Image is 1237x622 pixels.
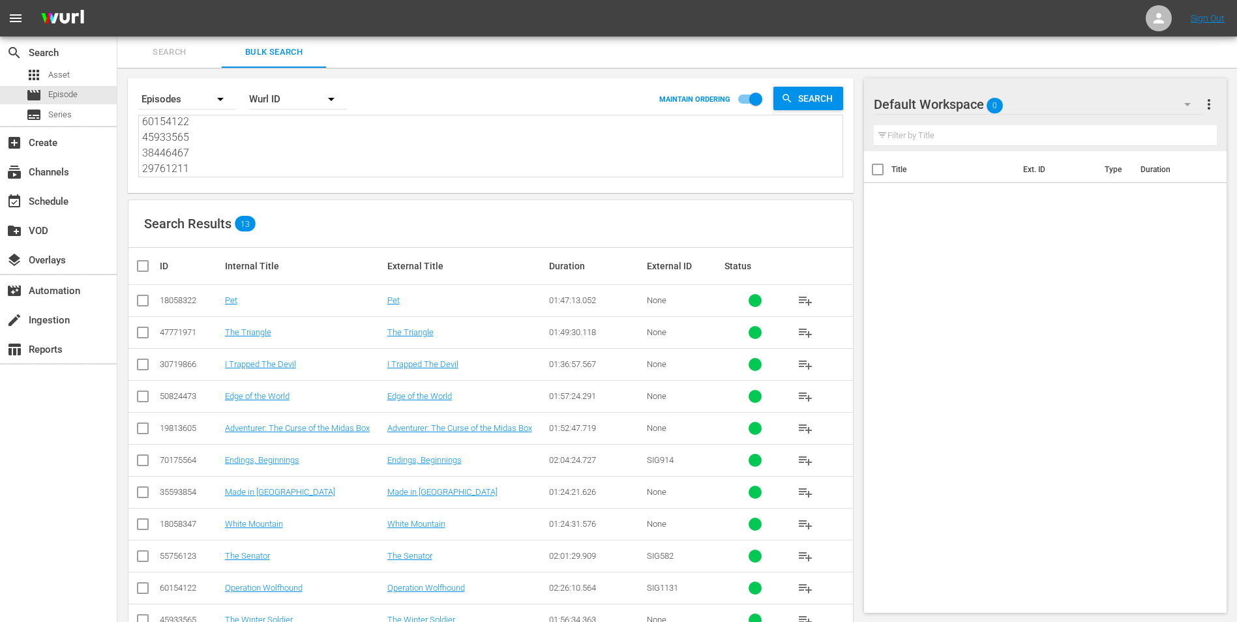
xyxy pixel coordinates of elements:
[549,583,642,593] div: 02:26:10.564
[659,95,730,104] p: MAINTAIN ORDERING
[797,580,813,596] span: playlist_add
[26,87,42,103] span: Episode
[387,295,400,305] a: Pet
[144,216,231,231] span: Search Results
[225,261,383,271] div: Internal Title
[1133,151,1211,188] th: Duration
[549,359,642,369] div: 01:36:57.567
[160,295,221,305] div: 18058322
[647,359,721,369] div: None
[549,391,642,401] div: 01:57:24.291
[549,327,642,337] div: 01:49:30.118
[31,3,94,34] img: ans4CAIJ8jUAAAAAAAAAAAAAAAAAAAAAAAAgQb4GAAAAAAAAAAAAAAAAAAAAAAAAJMjXAAAAAAAAAAAAAAAAAAAAAAAAgAT5G...
[647,423,721,433] div: None
[230,45,318,60] span: Bulk Search
[549,551,642,561] div: 02:01:29.909
[1015,151,1097,188] th: Ext. ID
[797,357,813,372] span: playlist_add
[225,519,283,529] a: White Mountain
[790,509,821,540] button: playlist_add
[793,87,843,110] span: Search
[1201,96,1217,112] span: more_vert
[142,117,842,177] textarea: 18058322 47771971 30719866 50824473 19813605 70175564 35593854 18058347 55756123 60154122 4593356...
[647,295,721,305] div: None
[387,551,432,561] a: The Senator
[724,261,786,271] div: Status
[987,92,1003,119] span: 0
[235,219,256,228] span: 13
[387,519,445,529] a: White Mountain
[797,452,813,468] span: playlist_add
[387,455,462,465] a: Endings, Beginnings
[797,484,813,500] span: playlist_add
[249,81,347,117] div: Wurl ID
[225,391,290,401] a: Edge of the World
[7,342,22,357] span: Reports
[387,261,546,271] div: External Title
[647,551,674,561] span: SIG582
[387,327,434,337] a: The Triangle
[160,551,221,561] div: 55756123
[7,223,22,239] span: VOD
[160,327,221,337] div: 47771971
[647,455,674,465] span: SIG914
[790,317,821,348] button: playlist_add
[48,68,70,81] span: Asset
[7,312,22,328] span: Ingestion
[26,107,42,123] span: Series
[1097,151,1133,188] th: Type
[790,285,821,316] button: playlist_add
[891,151,1016,188] th: Title
[225,487,335,497] a: Made in [GEOGRAPHIC_DATA]
[790,445,821,476] button: playlist_add
[773,87,843,110] button: Search
[790,541,821,572] button: playlist_add
[26,67,42,83] span: Asset
[790,413,821,444] button: playlist_add
[160,261,221,271] div: ID
[874,86,1203,123] div: Default Workspace
[387,423,532,433] a: Adventurer: The Curse of the Midas Box
[160,487,221,497] div: 35593854
[797,548,813,564] span: playlist_add
[647,487,721,497] div: None
[225,423,370,433] a: Adventurer: The Curse of the Midas Box
[7,45,22,61] span: Search
[225,583,303,593] a: Operation Wolfhound
[7,164,22,180] span: Channels
[160,423,221,433] div: 19813605
[549,455,642,465] div: 02:04:24.727
[138,81,236,117] div: Episodes
[387,583,465,593] a: Operation Wolfhound
[48,88,78,101] span: Episode
[225,551,270,561] a: The Senator
[647,327,721,337] div: None
[797,516,813,532] span: playlist_add
[549,261,642,271] div: Duration
[48,108,72,121] span: Series
[1201,89,1217,120] button: more_vert
[797,421,813,436] span: playlist_add
[225,295,237,305] a: Pet
[549,519,642,529] div: 01:24:31.576
[160,391,221,401] div: 50824473
[160,583,221,593] div: 60154122
[790,477,821,508] button: playlist_add
[7,252,22,268] span: Overlays
[160,455,221,465] div: 70175564
[790,381,821,412] button: playlist_add
[225,327,271,337] a: The Triangle
[797,325,813,340] span: playlist_add
[7,283,22,299] span: Automation
[647,391,721,401] div: None
[8,10,23,26] span: menu
[225,359,296,369] a: I Trapped The Devil
[387,487,498,497] a: Made in [GEOGRAPHIC_DATA]
[790,572,821,604] button: playlist_add
[225,455,299,465] a: Endings, Beginnings
[160,359,221,369] div: 30719866
[549,487,642,497] div: 01:24:21.626
[647,261,721,271] div: External ID
[125,45,214,60] span: Search
[647,519,721,529] div: None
